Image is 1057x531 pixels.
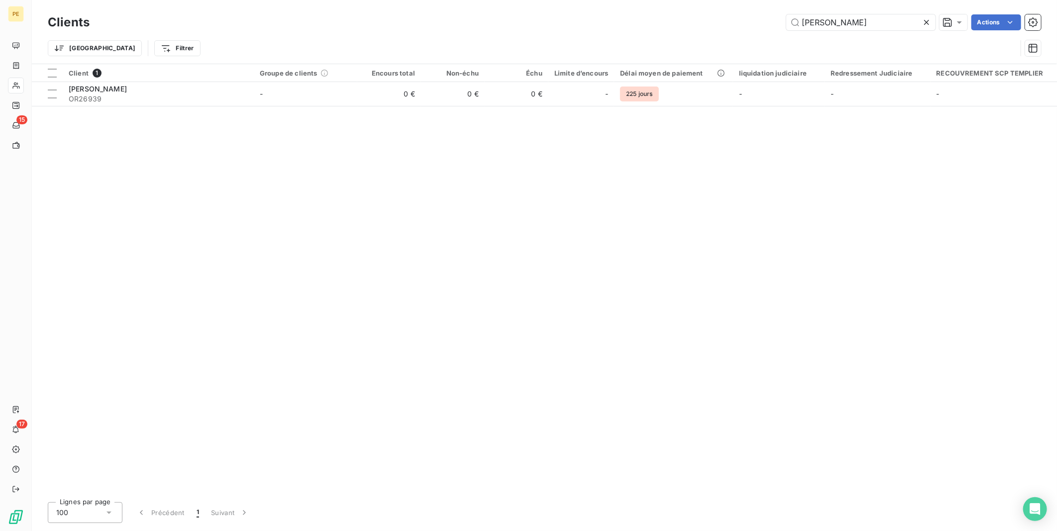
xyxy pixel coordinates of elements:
[260,69,317,77] span: Groupe de clients
[260,89,263,98] span: -
[937,69,1056,77] div: RECOUVREMENT SCP TEMPLIER
[16,420,27,429] span: 17
[485,82,548,106] td: 0 €
[1023,497,1047,521] div: Open Intercom Messenger
[69,69,89,77] span: Client
[363,69,415,77] div: Encours total
[971,14,1021,30] button: Actions
[357,82,421,106] td: 0 €
[48,40,142,56] button: [GEOGRAPHIC_DATA]
[620,87,658,101] span: 225 jours
[937,89,940,98] span: -
[831,89,834,98] span: -
[154,40,200,56] button: Filtrer
[739,89,742,98] span: -
[605,89,608,99] span: -
[620,69,727,77] div: Délai moyen de paiement
[8,117,23,133] a: 15
[56,508,68,518] span: 100
[16,115,27,124] span: 15
[427,69,479,77] div: Non-échu
[69,94,248,104] span: OR26939
[786,14,936,30] input: Rechercher
[93,69,102,78] span: 1
[554,69,608,77] div: Limite d’encours
[205,502,255,523] button: Suivant
[831,69,924,77] div: Redressement Judiciaire
[130,502,191,523] button: Précédent
[491,69,542,77] div: Échu
[739,69,819,77] div: liquidation judiciaire
[48,13,90,31] h3: Clients
[8,6,24,22] div: PE
[197,508,199,518] span: 1
[421,82,485,106] td: 0 €
[191,502,205,523] button: 1
[69,85,127,93] span: [PERSON_NAME]
[8,509,24,525] img: Logo LeanPay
